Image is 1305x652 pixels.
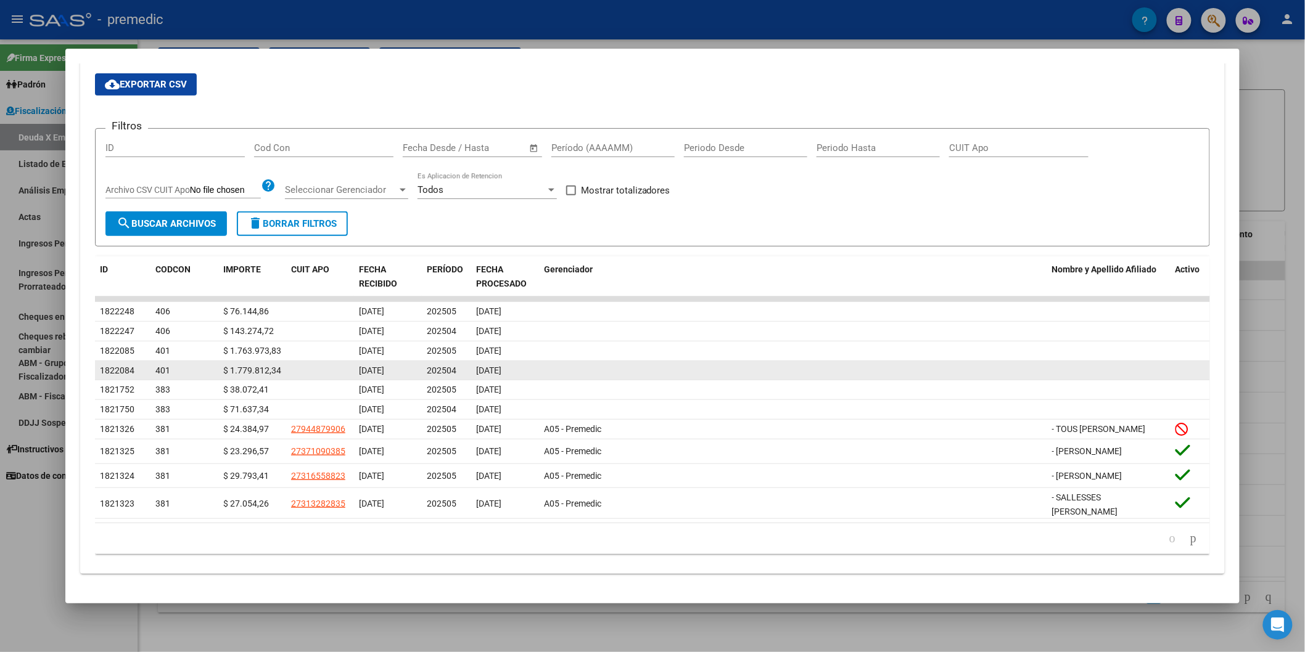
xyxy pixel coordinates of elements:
span: 381 [155,424,170,434]
datatable-header-cell: ID [95,256,150,297]
mat-icon: help [261,178,276,193]
span: 401 [155,365,170,375]
span: 381 [155,471,170,481]
span: $ 76.144,86 [223,306,269,316]
span: [DATE] [476,471,501,481]
span: 202505 [427,446,456,456]
span: [DATE] [476,499,501,508]
span: [DATE] [476,326,501,336]
span: 1821324 [100,471,134,481]
span: Nombre y Apellido Afiliado [1052,264,1157,274]
span: 27316558823 [291,471,345,481]
datatable-header-cell: FECHA PROCESADO [471,256,539,297]
span: [DATE] [359,326,384,336]
span: 1821750 [100,404,134,414]
span: [DATE] [476,424,501,434]
span: [DATE] [359,446,384,456]
span: IMPORTE [223,264,261,274]
span: 383 [155,385,170,394]
span: A05 - Premedic [544,499,601,508]
span: $ 29.793,41 [223,471,269,481]
span: Buscar Archivos [117,218,216,229]
span: [DATE] [359,471,384,481]
span: 1821752 [100,385,134,394]
span: [DATE] [476,306,501,316]
span: 383 [155,404,170,414]
span: [DATE] [359,385,384,394]
span: 202504 [427,404,456,414]
span: 1821323 [100,499,134,508]
h3: Filtros [105,119,148,132]
span: [DATE] [476,385,501,394]
span: 381 [155,446,170,456]
span: $ 1.763.973,83 [223,346,281,356]
span: - [PERSON_NAME] [1052,446,1122,456]
span: 401 [155,346,170,356]
span: Gerenciador [544,264,593,274]
div: Aportes y Contribuciones de la Empresa: 30709812676 [80,23,1225,574]
span: 27371090385 [291,446,345,456]
span: Archivo CSV CUIT Apo [105,185,190,195]
div: Open Intercom Messenger [1263,610,1293,640]
datatable-header-cell: Activo [1171,256,1220,297]
a: go to previous page [1164,532,1181,545]
a: go to next page [1185,532,1202,545]
span: 202504 [427,365,456,375]
span: 1822085 [100,346,134,356]
span: [DATE] [476,404,501,414]
span: $ 143.274,72 [223,326,274,336]
span: CUIT APO [291,264,329,274]
span: ID [100,264,108,274]
span: A05 - Premedic [544,446,601,456]
input: Archivo CSV CUIT Apo [190,185,261,196]
span: 1822248 [100,306,134,316]
datatable-header-cell: Gerenciador [539,256,1047,297]
input: End date [454,142,514,153]
mat-icon: delete [248,216,263,230]
span: FECHA PROCESADO [476,264,527,288]
span: $ 38.072,41 [223,385,269,394]
button: Buscar Archivos [105,211,227,236]
mat-icon: cloud_download [105,77,120,92]
button: Borrar Filtros [237,211,348,236]
span: 202505 [427,346,456,356]
span: [DATE] [359,365,384,375]
span: [DATE] [359,499,384,508]
datatable-header-cell: CUIT APO [286,256,354,297]
span: 1822084 [100,365,134,375]
span: - SALLESSES [PERSON_NAME] [PERSON_NAME] [1052,492,1118,531]
span: A05 - Premedic [544,424,601,434]
span: 381 [155,499,170,508]
button: Open calendar [527,141,541,155]
span: PERÍODO [427,264,463,274]
span: - TOUS [PERSON_NAME] [1052,424,1146,434]
span: $ 1.779.812,34 [223,365,281,375]
span: [DATE] [476,346,501,356]
span: $ 71.637,34 [223,404,269,414]
span: A05 - Premedic [544,471,601,481]
datatable-header-cell: IMPORTE [218,256,286,297]
datatable-header-cell: PERÍODO [422,256,471,297]
span: 406 [155,306,170,316]
span: - [PERSON_NAME] [1052,471,1122,481]
span: 1822247 [100,326,134,336]
span: [DATE] [476,446,501,456]
span: Todos [418,184,443,195]
span: Seleccionar Gerenciador [285,184,397,195]
span: 1821325 [100,446,134,456]
span: 1821326 [100,424,134,434]
span: 27313282835 [291,499,345,508]
datatable-header-cell: Nombre y Apellido Afiliado [1047,256,1171,297]
span: Exportar CSV [105,79,187,90]
datatable-header-cell: CODCON [150,256,194,297]
datatable-header-cell: FECHA RECIBIDO [354,256,422,297]
span: 406 [155,326,170,336]
mat-icon: search [117,216,131,230]
span: 202505 [427,424,456,434]
span: Activo [1175,264,1200,274]
span: CODCON [155,264,191,274]
span: [DATE] [359,404,384,414]
button: Exportar CSV [95,73,197,96]
span: [DATE] [359,424,384,434]
span: 202505 [427,385,456,394]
